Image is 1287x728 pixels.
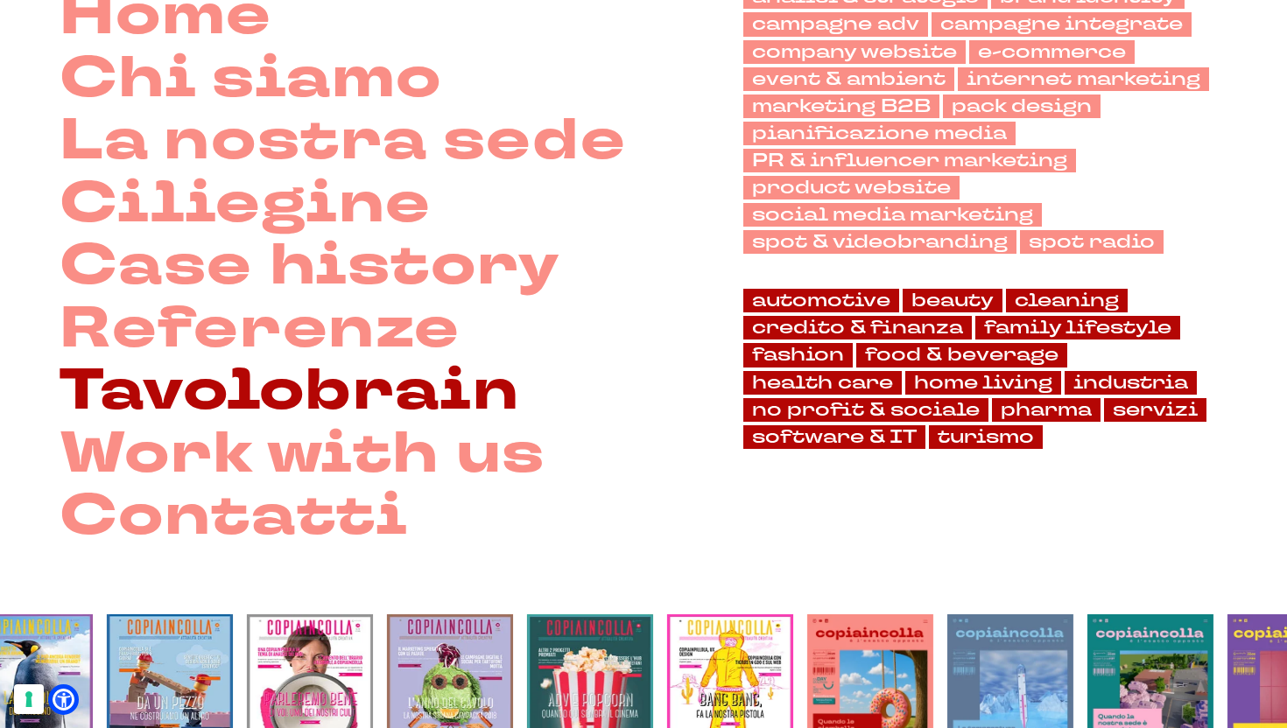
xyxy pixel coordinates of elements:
a: home living [905,371,1061,395]
a: spot radio [1020,230,1164,254]
a: PR & influencer marketing [743,149,1076,172]
a: no profit & sociale [743,398,988,422]
a: e-commerce [969,40,1135,64]
a: Contatti [60,486,408,549]
a: family lifestyle [975,316,1180,339]
button: Le tue preferenze relative al consenso per le tecnologie di tracciamento [14,684,44,714]
a: beauty [903,289,1002,312]
a: marketing B2B [743,94,939,118]
a: spot & videobranding [743,230,1016,254]
a: pianificazione media [743,122,1016,145]
a: software & IT [743,425,925,449]
a: Ciliegine [60,173,432,236]
a: campagne integrate [932,12,1192,36]
a: automotive [743,289,899,312]
a: servizi [1104,398,1206,422]
a: La nostra sede [60,110,626,173]
a: product website [743,176,960,199]
a: campagne adv [743,12,928,36]
a: company website [743,40,966,64]
a: event & ambient [743,67,954,91]
a: Tavolobrain [60,360,519,423]
a: social media marketing [743,203,1042,227]
a: Open Accessibility Menu [53,689,74,710]
a: food & beverage [856,343,1067,367]
a: industria [1065,371,1197,395]
a: pharma [992,398,1101,422]
a: fashion [743,343,853,367]
a: credito & finanza [743,316,972,339]
a: health care [743,371,902,395]
a: Referenze [60,298,461,361]
a: turismo [929,425,1043,449]
a: pack design [943,94,1101,118]
a: Work with us [60,423,545,486]
a: Chi siamo [60,48,442,111]
a: Case history [60,235,560,298]
a: internet marketing [958,67,1209,91]
a: cleaning [1006,289,1128,312]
